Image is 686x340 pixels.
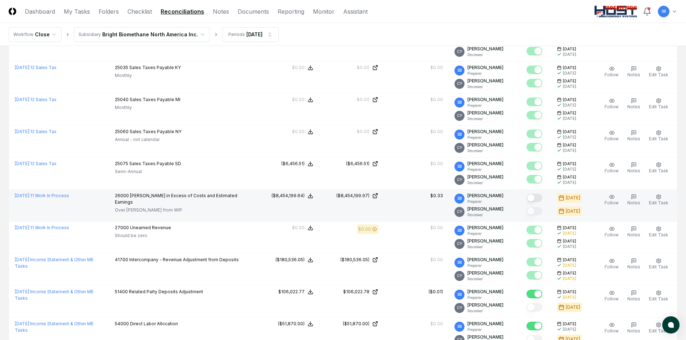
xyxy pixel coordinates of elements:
div: [DATE] [563,135,576,140]
p: Reviewer [467,116,503,122]
span: Follow [605,264,619,269]
span: Intercompany - Revenue Adjustment from Deposits [129,257,239,262]
a: ($6,456.51) [325,160,378,167]
a: Reconciliations [161,7,204,16]
p: [PERSON_NAME] [467,206,503,212]
button: Follow [603,257,620,272]
span: Follow [605,104,619,109]
span: Notes [627,104,640,109]
div: [DATE] [563,71,576,76]
div: $0.00 [430,257,443,263]
span: [DATE] : [15,321,30,326]
button: ($51,870.00) [278,321,313,327]
div: ($8,454,199.64) [272,192,305,199]
span: CY [457,209,462,214]
button: Follow [603,64,620,80]
p: Reviewer [467,276,503,282]
span: [PERSON_NAME] in Excess of Costs and Estimated Earnings [115,193,237,205]
button: $0.00 [292,225,313,231]
div: ($180,536.05) [340,257,369,263]
button: $0.00 [292,96,313,103]
span: SB [457,132,462,137]
span: [DATE] : [15,257,30,262]
div: $0.00 [430,96,443,103]
div: $0.00 [430,321,443,327]
button: Mark complete [526,258,542,266]
p: Reviewer [467,84,503,90]
span: Unearned Revenue [130,225,171,230]
div: $0.00 [292,128,305,135]
span: CY [457,305,462,310]
button: Edit Task [647,96,670,112]
p: Should be zero [115,232,171,239]
span: CY [457,81,462,86]
span: [DATE] [563,46,576,52]
button: Mark complete [526,143,542,151]
div: $0.00 [430,225,443,231]
p: Preparer [467,327,503,332]
button: Mark complete [526,303,542,312]
a: [DATE]:Income Statement & Other ME Tasks [15,321,94,333]
span: Edit Task [649,296,668,302]
a: $0.00 [325,96,378,103]
button: Periods[DATE] [222,27,279,42]
p: [PERSON_NAME] [467,46,503,52]
a: ($180,536.05) [325,257,378,263]
span: Follow [605,232,619,237]
div: $0.00 [430,128,443,135]
div: [DATE] [563,116,576,121]
div: [DATE] [563,244,576,249]
p: [PERSON_NAME] [467,238,503,244]
span: [DATE] [563,110,576,116]
button: Mark complete [526,290,542,298]
a: [DATE]:11 Work In Process [15,225,69,230]
p: [PERSON_NAME] [467,142,503,148]
span: 25060 [115,129,129,134]
p: [PERSON_NAME] [467,192,503,199]
p: Monthly [115,104,180,111]
button: Mark complete [526,130,542,138]
button: Notes [626,128,642,144]
p: Preparer [467,103,503,108]
span: SB [457,260,462,265]
span: Related Party Deposits Adjustment [129,289,203,294]
button: Mark complete [526,79,542,87]
p: [PERSON_NAME] [467,128,503,135]
div: $0.00 [358,226,371,232]
span: [DATE] : [15,97,30,102]
button: Mark complete [526,207,542,216]
p: Reviewer [467,148,503,154]
div: Workflow [13,31,33,38]
span: Sales Taxes Payable MI [130,97,180,102]
a: Monitor [313,7,335,16]
div: [DATE] [563,84,576,89]
span: SB [457,100,462,105]
span: Edit Task [649,328,668,334]
span: [DATE] [563,174,576,180]
p: Reviewer [467,244,503,250]
p: Preparer [467,199,503,204]
button: $0.00 [292,64,313,71]
a: ($8,454,199.97) [325,192,378,199]
div: $106,022.78 [343,289,369,295]
div: [DATE] [563,263,576,268]
a: [DATE]:11 Work In Process [15,193,69,198]
span: [DATE] : [15,129,30,134]
span: SB [662,9,666,14]
nav: breadcrumb [9,27,279,42]
span: Notes [627,328,640,334]
button: Follow [603,160,620,176]
div: $0.00 [430,160,443,167]
button: Mark complete [526,322,542,330]
button: atlas-launcher [662,316,680,334]
div: ($0.01) [429,289,443,295]
span: [DATE] [563,161,576,167]
span: 25040 [115,97,129,102]
span: Notes [627,200,640,205]
p: [PERSON_NAME] [467,289,503,295]
a: [DATE]:Income Statement & Other ME Tasks [15,289,94,301]
div: [DATE] [563,231,576,236]
div: $0.33 [430,192,443,199]
a: [DATE]:12 Sales Tax [15,161,57,166]
span: Notes [627,296,640,302]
